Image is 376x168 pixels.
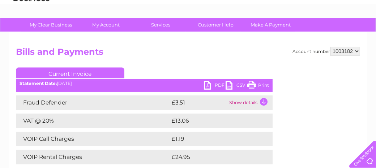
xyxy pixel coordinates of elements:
a: Make A Payment [241,18,301,32]
a: PDF [204,81,226,91]
td: £24.95 [170,150,258,164]
td: VOIP Call Charges [16,132,170,146]
b: Statement Date: [20,81,57,86]
td: Show details [227,95,273,110]
a: Log out [352,31,369,36]
h2: Bills and Payments [16,47,360,61]
div: Clear Business is a trading name of Verastar Limited (registered in [GEOGRAPHIC_DATA] No. 3667643... [18,4,359,35]
a: Customer Help [186,18,246,32]
td: VOIP Rental Charges [16,150,170,164]
td: £3.51 [170,95,227,110]
a: CSV [226,81,247,91]
a: Energy [267,31,283,36]
a: Water [249,31,262,36]
div: Account number [292,47,360,56]
td: £13.06 [170,114,257,128]
div: [DATE] [16,81,273,86]
td: £1.19 [170,132,254,146]
a: Contact [328,31,346,36]
a: 0333 014 3131 [240,4,290,13]
a: Print [247,81,269,91]
a: Current Invoice [16,67,124,78]
a: My Account [76,18,136,32]
a: Services [131,18,191,32]
a: Blog [313,31,324,36]
a: My Clear Business [21,18,81,32]
td: Fraud Defender [16,95,170,110]
a: Telecoms [287,31,309,36]
img: logo.png [13,19,50,41]
td: VAT @ 20% [16,114,170,128]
